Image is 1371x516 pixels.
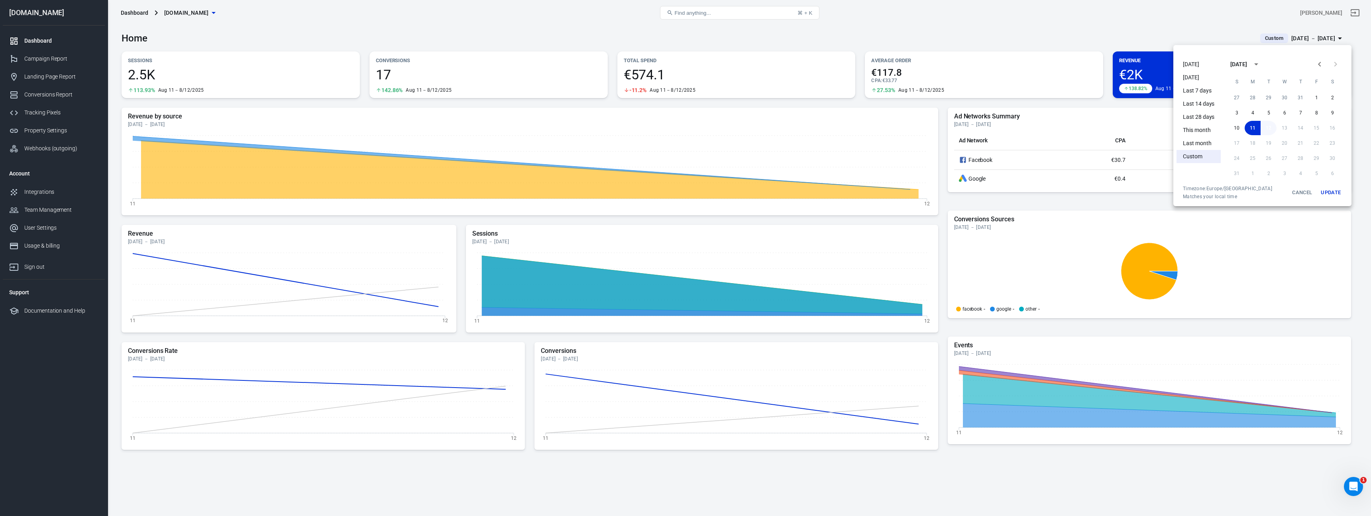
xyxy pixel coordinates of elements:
span: Friday [1309,74,1324,90]
li: Last month [1177,137,1221,150]
button: Cancel [1289,185,1315,200]
span: Matches your local time [1183,193,1272,200]
button: 9 [1324,106,1340,120]
button: 3 [1229,106,1245,120]
div: Timezone: Europe/[GEOGRAPHIC_DATA] [1183,185,1272,192]
button: 11 [1245,121,1261,135]
button: 7 [1292,106,1308,120]
button: Previous month [1312,56,1328,72]
span: Wednesday [1277,74,1292,90]
button: 30 [1277,91,1292,105]
div: [DATE] [1230,60,1247,69]
button: 10 [1229,121,1245,135]
button: 29 [1261,91,1277,105]
button: 6 [1277,106,1292,120]
button: 5 [1261,106,1277,120]
iframe: Intercom live chat [1344,477,1363,496]
button: 4 [1245,106,1261,120]
button: 12 [1261,121,1277,135]
button: 2 [1324,91,1340,105]
li: [DATE] [1177,58,1221,71]
li: Last 7 days [1177,84,1221,97]
button: calendar view is open, switch to year view [1249,57,1263,71]
button: 31 [1292,91,1308,105]
li: Last 14 days [1177,97,1221,110]
span: Tuesday [1261,74,1276,90]
span: Monday [1245,74,1260,90]
button: 8 [1308,106,1324,120]
span: 1 [1360,477,1367,483]
button: Update [1318,185,1344,200]
li: This month [1177,124,1221,137]
button: 1 [1308,91,1324,105]
li: Last 28 days [1177,110,1221,124]
span: Saturday [1325,74,1340,90]
span: Thursday [1293,74,1308,90]
li: [DATE] [1177,71,1221,84]
span: Sunday [1230,74,1244,90]
button: 28 [1245,91,1261,105]
li: Custom [1177,150,1221,163]
button: 27 [1229,91,1245,105]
